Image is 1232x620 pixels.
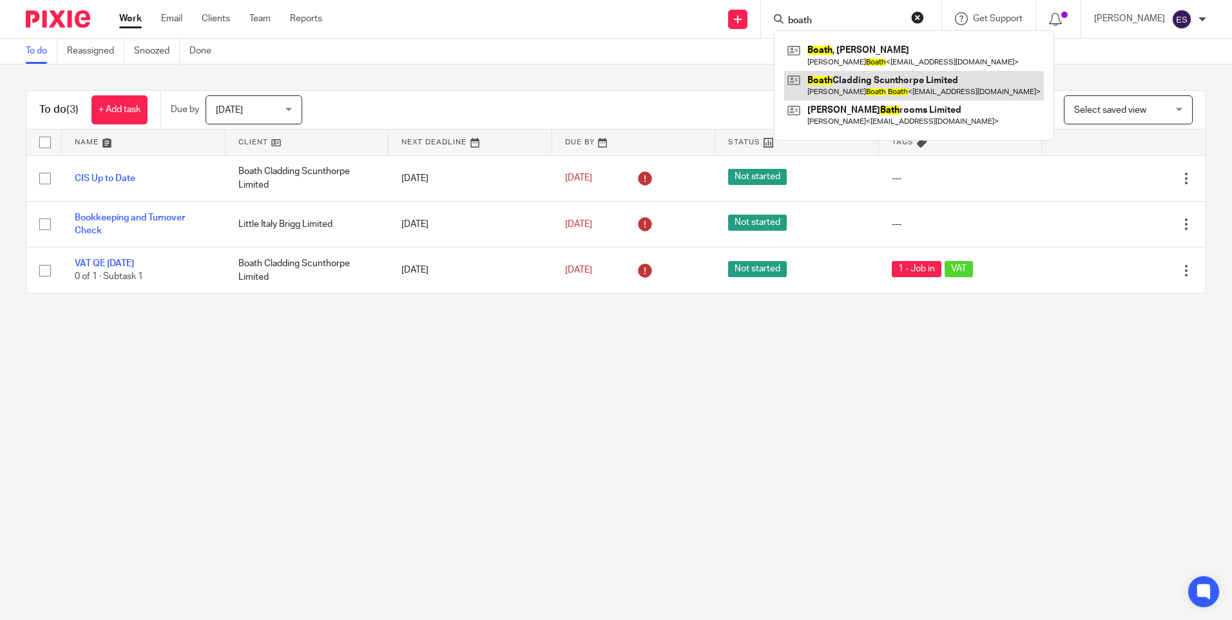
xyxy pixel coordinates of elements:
a: Clients [202,12,230,25]
h1: To do [39,103,79,117]
span: Get Support [973,14,1023,23]
p: [PERSON_NAME] [1094,12,1165,25]
a: Reassigned [67,39,124,64]
td: [DATE] [389,247,552,293]
td: Boath Cladding Scunthorpe Limited [226,155,389,201]
span: Tags [892,139,914,146]
a: + Add task [91,95,148,124]
a: Bookkeeping and Turnover Check [75,213,185,235]
a: Team [249,12,271,25]
a: Work [119,12,142,25]
span: [DATE] [216,106,243,115]
div: --- [892,172,1030,185]
a: CIS Up to Date [75,174,135,183]
p: Due by [171,103,199,116]
a: Reports [290,12,322,25]
a: Snoozed [134,39,180,64]
span: (3) [66,104,79,115]
span: [DATE] [565,220,592,229]
td: [DATE] [389,155,552,201]
span: 0 of 1 · Subtask 1 [75,273,143,282]
span: Not started [728,169,787,185]
span: VAT [945,261,973,277]
a: VAT QE [DATE] [75,259,134,268]
div: --- [892,218,1030,231]
img: Pixie [26,10,90,28]
span: Select saved view [1074,106,1146,115]
span: Not started [728,215,787,231]
td: Little Italy Brigg Limited [226,201,389,247]
span: 1 - Job in [892,261,941,277]
td: Boath Cladding Scunthorpe Limited [226,247,389,293]
span: [DATE] [565,174,592,183]
a: To do [26,39,57,64]
span: [DATE] [565,266,592,275]
img: svg%3E [1171,9,1192,30]
input: Search [787,15,903,27]
span: Not started [728,261,787,277]
a: Email [161,12,182,25]
button: Clear [911,11,924,24]
a: Done [189,39,221,64]
td: [DATE] [389,201,552,247]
